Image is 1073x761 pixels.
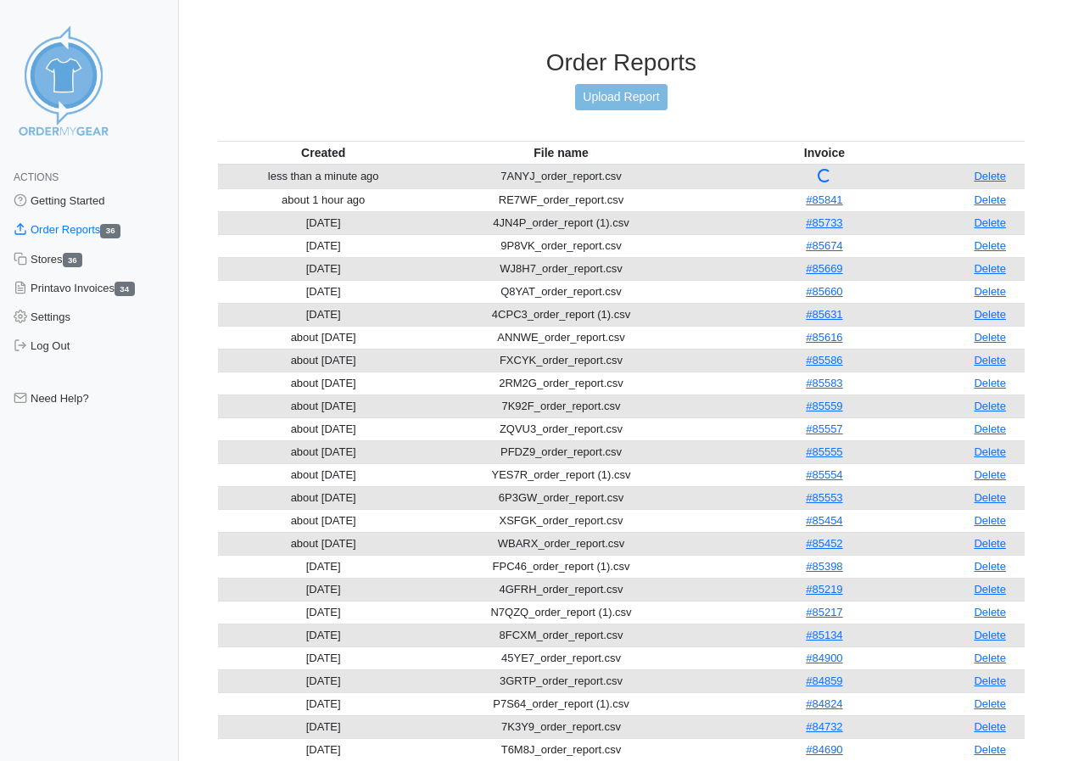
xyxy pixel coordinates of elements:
a: #85669 [806,262,842,275]
td: [DATE] [218,624,429,646]
a: #84690 [806,743,842,756]
td: 7K92F_order_report.csv [429,394,694,417]
td: less than a minute ago [218,165,429,189]
a: #85217 [806,606,842,618]
a: Delete [974,422,1006,435]
td: FPC46_order_report (1).csv [429,555,694,578]
td: [DATE] [218,601,429,624]
td: 4CPC3_order_report (1).csv [429,303,694,326]
a: Delete [974,491,1006,504]
a: #85554 [806,468,842,481]
td: ANNWE_order_report.csv [429,326,694,349]
a: Delete [974,674,1006,687]
a: #84859 [806,674,842,687]
td: 6P3GW_order_report.csv [429,486,694,509]
td: about 1 hour ago [218,188,429,211]
td: about [DATE] [218,326,429,349]
td: about [DATE] [218,509,429,532]
td: [DATE] [218,738,429,761]
a: #85219 [806,583,842,596]
td: about [DATE] [218,463,429,486]
a: #85134 [806,629,842,641]
th: Invoice [694,141,956,165]
a: #85733 [806,216,842,229]
a: Delete [974,193,1006,206]
a: Delete [974,239,1006,252]
a: Delete [974,652,1006,664]
a: Delete [974,560,1006,573]
td: [DATE] [218,669,429,692]
a: Delete [974,697,1006,710]
td: 4JN4P_order_report (1).csv [429,211,694,234]
td: [DATE] [218,715,429,738]
a: #85555 [806,445,842,458]
a: Delete [974,629,1006,641]
a: Delete [974,606,1006,618]
a: Delete [974,720,1006,733]
a: Upload Report [575,84,667,110]
td: [DATE] [218,646,429,669]
td: about [DATE] [218,349,429,372]
td: 45YE7_order_report.csv [429,646,694,669]
span: Actions [14,171,59,183]
td: about [DATE] [218,532,429,555]
td: about [DATE] [218,440,429,463]
td: 7K3Y9_order_report.csv [429,715,694,738]
a: Delete [974,354,1006,367]
a: Delete [974,308,1006,321]
a: #85616 [806,331,842,344]
a: #84900 [806,652,842,664]
td: about [DATE] [218,486,429,509]
a: Delete [974,262,1006,275]
a: #85674 [806,239,842,252]
td: [DATE] [218,211,429,234]
a: #85586 [806,354,842,367]
th: File name [429,141,694,165]
a: Delete [974,445,1006,458]
a: #84732 [806,720,842,733]
td: 8FCXM_order_report.csv [429,624,694,646]
td: N7QZQ_order_report (1).csv [429,601,694,624]
td: about [DATE] [218,372,429,394]
td: 2RM2G_order_report.csv [429,372,694,394]
a: #85631 [806,308,842,321]
td: [DATE] [218,234,429,257]
a: Delete [974,514,1006,527]
span: 36 [100,224,120,238]
td: 4GFRH_order_report.csv [429,578,694,601]
a: Delete [974,400,1006,412]
a: #85557 [806,422,842,435]
a: #85454 [806,514,842,527]
td: WJ8H7_order_report.csv [429,257,694,280]
a: #85452 [806,537,842,550]
td: 3GRTP_order_report.csv [429,669,694,692]
a: Delete [974,377,1006,389]
a: Delete [974,537,1006,550]
a: Delete [974,216,1006,229]
td: FXCYK_order_report.csv [429,349,694,372]
td: YES7R_order_report (1).csv [429,463,694,486]
a: #85553 [806,491,842,504]
a: #85841 [806,193,842,206]
td: 7ANYJ_order_report.csv [429,165,694,189]
td: WBARX_order_report.csv [429,532,694,555]
td: [DATE] [218,257,429,280]
td: about [DATE] [218,417,429,440]
td: 9P8VK_order_report.csv [429,234,694,257]
span: 36 [63,253,83,267]
a: Delete [974,583,1006,596]
td: PFDZ9_order_report.csv [429,440,694,463]
a: #85660 [806,285,842,298]
a: Delete [974,468,1006,481]
td: T6M8J_order_report.csv [429,738,694,761]
a: #84824 [806,697,842,710]
td: RE7WF_order_report.csv [429,188,694,211]
td: [DATE] [218,303,429,326]
th: Created [218,141,429,165]
td: XSFGK_order_report.csv [429,509,694,532]
a: Delete [974,170,1006,182]
td: about [DATE] [218,394,429,417]
span: 34 [115,282,135,296]
a: #85559 [806,400,842,412]
h3: Order Reports [218,48,1025,77]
